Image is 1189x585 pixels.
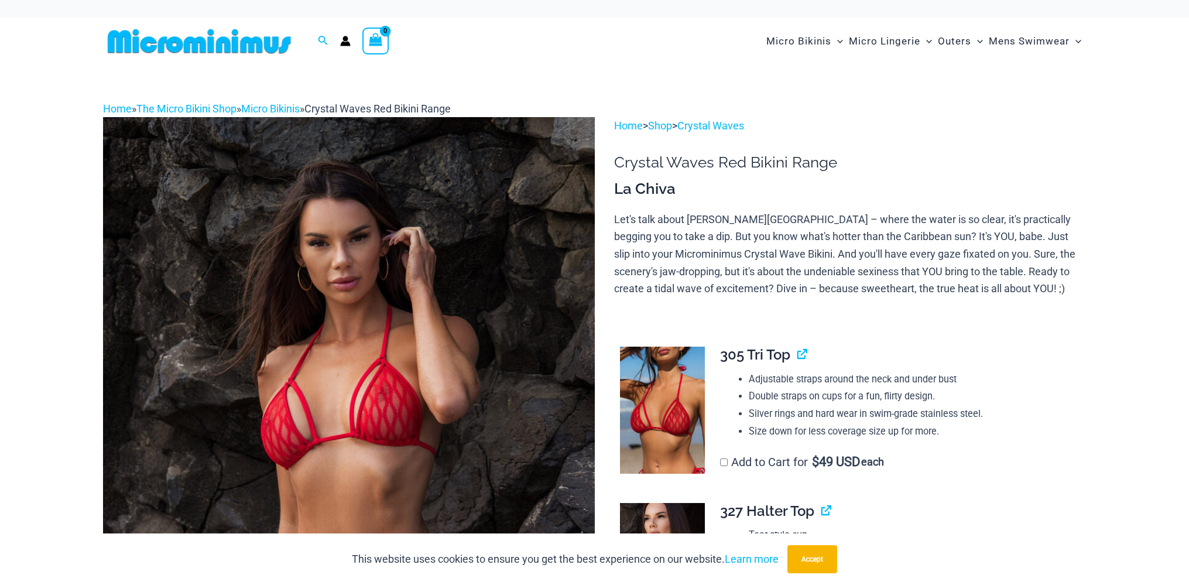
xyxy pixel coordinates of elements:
a: Home [614,119,643,132]
span: Menu Toggle [1070,26,1081,56]
li: Silver rings and hard wear in swim-grade stainless steel. [749,405,1077,423]
span: Outers [938,26,971,56]
span: Menu Toggle [831,26,843,56]
a: Micro Bikinis [241,102,300,115]
a: Micro BikinisMenu ToggleMenu Toggle [763,23,846,59]
h1: Crystal Waves Red Bikini Range [614,153,1086,172]
nav: Site Navigation [762,22,1087,61]
a: Micro LingerieMenu ToggleMenu Toggle [846,23,935,59]
p: > > [614,117,1086,135]
span: 327 Halter Top [720,502,814,519]
a: Search icon link [318,34,328,49]
p: Let's talk about [PERSON_NAME][GEOGRAPHIC_DATA] – where the water is so clear, it's practically b... [614,211,1086,298]
li: Tear style cup. [749,526,1077,544]
a: Home [103,102,132,115]
a: OutersMenu ToggleMenu Toggle [935,23,986,59]
a: Shop [648,119,672,132]
span: Micro Bikinis [766,26,831,56]
button: Accept [787,545,837,573]
a: Crystal Waves [677,119,744,132]
p: This website uses cookies to ensure you get the best experience on our website. [352,550,779,568]
span: Crystal Waves Red Bikini Range [304,102,451,115]
a: Account icon link [340,36,351,46]
span: $ [812,454,819,469]
span: Menu Toggle [971,26,983,56]
h3: La Chiva [614,179,1086,199]
span: 49 USD [812,456,860,468]
li: Size down for less coverage size up for more. [749,423,1077,440]
li: Adjustable straps around the neck and under bust [749,371,1077,388]
span: » » » [103,102,451,115]
img: Crystal Waves 305 Tri Top [620,347,705,474]
a: The Micro Bikini Shop [136,102,237,115]
li: Double straps on cups for a fun, flirty design. [749,388,1077,405]
span: Menu Toggle [920,26,932,56]
input: Add to Cart for$49 USD each [720,459,728,466]
span: Micro Lingerie [849,26,920,56]
a: Mens SwimwearMenu ToggleMenu Toggle [986,23,1084,59]
a: View Shopping Cart, empty [362,28,389,54]
span: 305 Tri Top [720,346,790,363]
img: MM SHOP LOGO FLAT [103,28,296,54]
span: each [861,456,884,468]
span: Mens Swimwear [989,26,1070,56]
a: Learn more [725,553,779,565]
label: Add to Cart for [720,455,884,469]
